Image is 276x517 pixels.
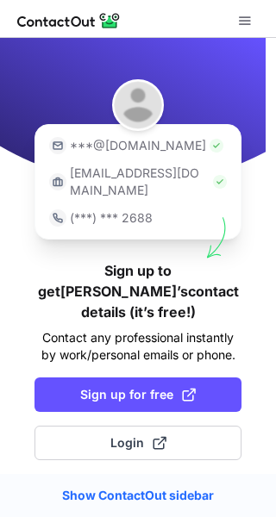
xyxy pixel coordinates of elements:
[112,79,164,131] img: Kristin Walker
[17,10,121,31] img: ContactOut v5.3.10
[34,377,241,412] button: Sign up for free
[110,434,166,452] span: Login
[34,426,241,460] button: Login
[80,386,196,403] span: Sign up for free
[210,139,223,153] img: Check Icon
[70,137,206,154] p: ***@[DOMAIN_NAME]
[49,137,66,154] img: https://contactout.com/extension/app/static/media/login-email-icon.f64bce713bb5cd1896fef81aa7b14a...
[70,165,210,199] p: [EMAIL_ADDRESS][DOMAIN_NAME]
[45,483,231,508] a: Show ContactOut sidebar
[34,260,241,322] h1: Sign up to get [PERSON_NAME]’s contact details (it’s free!)
[49,209,66,227] img: https://contactout.com/extension/app/static/media/login-phone-icon.bacfcb865e29de816d437549d7f4cb...
[49,173,66,190] img: https://contactout.com/extension/app/static/media/login-work-icon.638a5007170bc45168077fde17b29a1...
[34,329,241,364] p: Contact any professional instantly by work/personal emails or phone.
[213,175,227,189] img: Check Icon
